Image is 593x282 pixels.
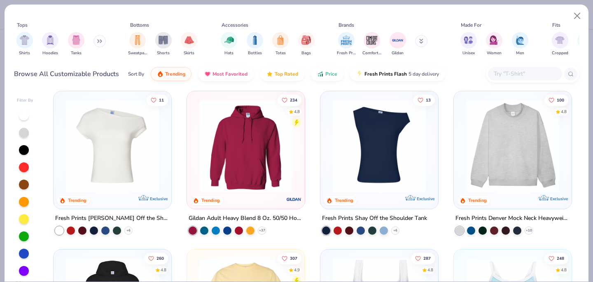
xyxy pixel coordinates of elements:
span: 11 [159,98,164,102]
div: Bottoms [130,21,149,29]
div: Made For [461,21,481,29]
div: Browse All Customizable Products [14,69,119,79]
button: filter button [362,32,381,56]
div: filter for Skirts [181,32,197,56]
div: filter for Hats [221,32,237,56]
span: Women [487,50,502,56]
span: Trending [165,71,185,77]
span: Exclusive [550,196,567,201]
span: 234 [290,98,297,102]
span: Gildan [392,50,404,56]
img: Sweatpants Image [133,35,142,45]
span: Shorts [157,50,170,56]
div: Fresh Prints [PERSON_NAME] Off the Shoulder Top [55,213,170,224]
span: Cropped [552,50,568,56]
span: Exclusive [150,196,168,201]
div: Fresh Prints Denver Mock Neck Heavyweight Sweatshirt [455,213,570,224]
button: Fresh Prints Flash5 day delivery [350,67,445,81]
button: filter button [337,32,356,56]
button: filter button [247,32,263,56]
span: Men [516,50,524,56]
button: Like [278,252,301,264]
span: Hoodies [42,50,58,56]
img: 01756b78-01f6-4cc6-8d8a-3c30c1a0c8ac [195,99,296,192]
span: 248 [557,256,564,260]
div: 4.8 [561,109,567,115]
img: Comfort Colors Image [366,34,378,46]
img: Bottles Image [250,35,259,45]
span: 13 [426,98,431,102]
button: Price [311,67,343,81]
span: + 37 [259,228,265,233]
button: filter button [16,32,33,56]
img: af1e0f41-62ea-4e8f-9b2b-c8bb59fc549d [430,99,531,192]
div: 4.9 [294,267,300,273]
input: Try "T-Shirt" [493,69,556,79]
div: 4.8 [427,267,433,273]
img: most_fav.gif [204,71,211,77]
button: Like [544,252,568,264]
div: Filter By [17,97,33,104]
div: filter for Sweatpants [128,32,147,56]
img: f5d85501-0dbb-4ee4-b115-c08fa3845d83 [462,99,563,192]
button: Trending [151,67,191,81]
div: Accessories [222,21,248,29]
span: Exclusive [417,196,434,201]
button: filter button [512,32,528,56]
div: filter for Shorts [155,32,172,56]
span: Comfort Colors [362,50,381,56]
img: Fresh Prints Image [340,34,353,46]
div: filter for Bottles [247,32,263,56]
div: filter for Men [512,32,528,56]
span: + 6 [393,228,397,233]
span: Totes [275,50,286,56]
div: Fresh Prints Shay Off the Shoulder Tank [322,213,427,224]
div: filter for Totes [272,32,289,56]
span: 307 [290,256,297,260]
button: filter button [390,32,406,56]
button: Like [145,252,168,264]
button: Like [544,94,568,106]
div: filter for Shirts [16,32,33,56]
div: 4.8 [294,109,300,115]
img: Men Image [516,35,525,45]
img: Women Image [490,35,499,45]
button: Like [411,252,435,264]
span: Tanks [71,50,82,56]
button: filter button [298,32,315,56]
img: Bags Image [301,35,311,45]
span: Price [325,71,337,77]
button: Like [278,94,301,106]
button: Close [570,8,585,24]
button: Like [147,94,168,106]
img: Cropped Image [555,35,565,45]
div: filter for Unisex [460,32,477,56]
div: Fits [552,21,560,29]
img: a164e800-7022-4571-a324-30c76f641635 [296,99,398,192]
span: Top Rated [275,71,298,77]
img: Gildan logo [286,191,302,208]
span: Bottles [248,50,262,56]
span: Sweatpants [128,50,147,56]
button: filter button [128,32,147,56]
span: Fresh Prints [337,50,356,56]
span: 260 [157,256,164,260]
img: Shorts Image [159,35,168,45]
img: trending.gif [157,71,163,77]
div: Tops [17,21,28,29]
button: Most Favorited [198,67,254,81]
div: Gildan Adult Heavy Blend 8 Oz. 50/50 Hooded Sweatshirt [189,213,303,224]
button: filter button [42,32,58,56]
img: 5716b33b-ee27-473a-ad8a-9b8687048459 [329,99,430,192]
span: 5 day delivery [409,69,439,79]
button: filter button [155,32,172,56]
button: filter button [486,32,502,56]
img: a1c94bf0-cbc2-4c5c-96ec-cab3b8502a7f [62,99,163,192]
span: + 6 [126,228,131,233]
div: filter for Comfort Colors [362,32,381,56]
div: 4.8 [561,267,567,273]
div: Sort By [128,70,144,78]
img: Unisex Image [464,35,473,45]
img: TopRated.gif [266,71,273,77]
div: filter for Cropped [552,32,568,56]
